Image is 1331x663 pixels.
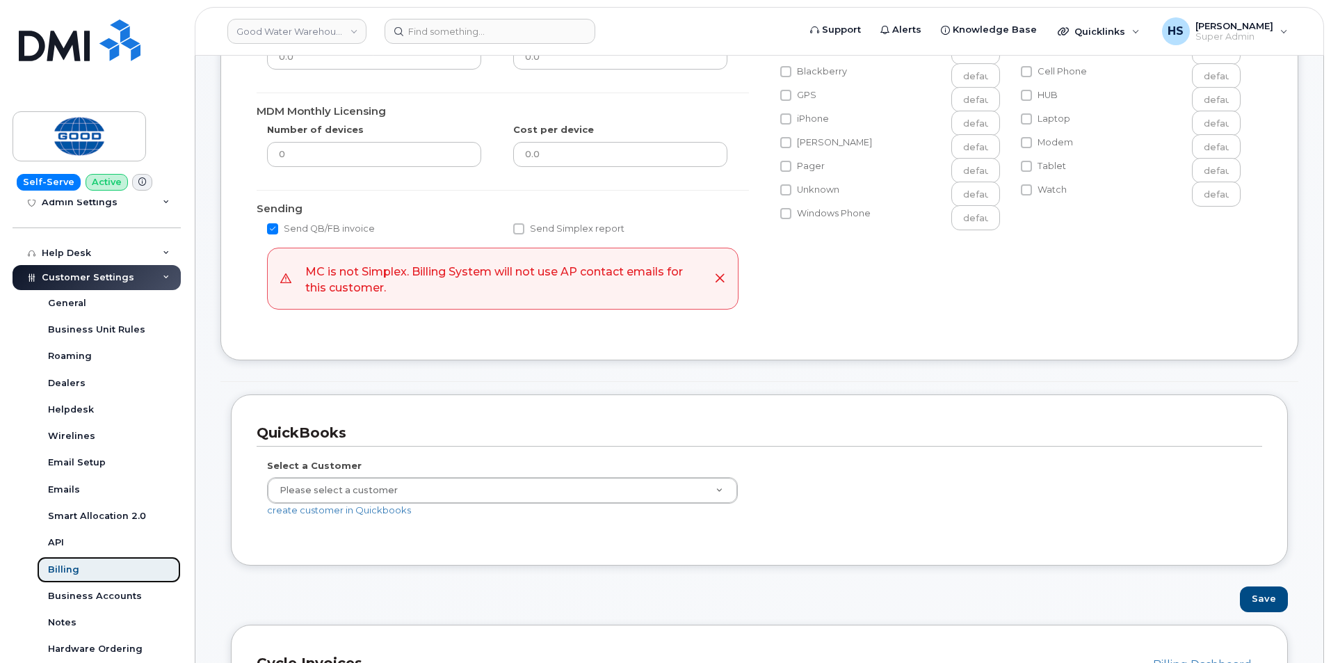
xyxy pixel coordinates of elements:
input: GPS [780,90,791,101]
input: Unknown [951,182,1000,207]
span: Quicklinks [1074,26,1125,37]
div: Heather Space [1152,17,1298,45]
label: Cell Phone [1021,63,1087,80]
label: Number of devices [267,123,364,136]
a: Please select a customer [268,478,737,503]
input: Pager [780,161,791,172]
input: iPhone [951,111,1000,136]
label: Unknown [780,182,839,198]
label: Send QB/FB invoice [267,221,375,237]
input: Modem [1021,137,1032,148]
input: Laptop [1192,111,1241,136]
h3: QuickBooks [257,424,1252,442]
input: Watch [1021,184,1032,195]
span: Super Admin [1195,31,1273,42]
span: Please select a customer [271,484,398,497]
input: [PERSON_NAME] [780,137,791,148]
a: Good Water Warehouse Inc [227,19,366,44]
span: Alerts [892,23,921,37]
input: Watch [1192,182,1241,207]
h4: MDM Monthly Licensing [257,106,749,118]
input: Send Simplex report [513,223,524,234]
input: Blackberry [780,66,791,77]
input: Laptop [1021,113,1032,125]
a: Knowledge Base [931,16,1047,44]
a: Support [800,16,871,44]
span: [PERSON_NAME] [1195,20,1273,31]
span: Support [822,23,861,37]
label: [PERSON_NAME] [780,134,872,151]
input: HUB [1192,87,1241,112]
input: Cell Phone [1192,63,1241,88]
label: Modem [1021,134,1073,151]
label: Tablet [1021,158,1066,175]
label: Laptop [1021,111,1070,127]
input: Windows Phone [780,208,791,219]
label: Windows Phone [780,205,871,222]
a: create customer in Quickbooks [267,504,411,516]
label: Watch [1021,182,1067,198]
input: Send QB/FB invoice [267,223,278,234]
input: Tablet [1021,161,1032,172]
input: Blackberry [951,63,1000,88]
a: Alerts [871,16,931,44]
input: Unknown [780,184,791,195]
div: MC is not Simplex. Billing System will not use AP contact emails for this customer. [305,261,703,296]
input: Windows Phone [951,205,1000,230]
input: Find something... [385,19,595,44]
button: Save [1240,586,1288,612]
label: Blackberry [780,63,847,80]
input: iPhone [780,113,791,125]
input: Tablet [1192,158,1241,183]
h4: Sending [257,203,749,215]
label: iPhone [780,111,829,127]
input: [PERSON_NAME] [951,134,1000,159]
input: Pager [951,158,1000,183]
input: HUB [1021,90,1032,101]
div: Quicklinks [1048,17,1149,45]
label: Pager [780,158,825,175]
label: HUB [1021,87,1058,104]
label: GPS [780,87,816,104]
span: HS [1168,23,1184,40]
label: Select a Customer [267,459,362,472]
label: Cost per device [513,123,594,136]
span: Knowledge Base [953,23,1037,37]
input: Modem [1192,134,1241,159]
input: GPS [951,87,1000,112]
label: Send Simplex report [513,221,624,237]
input: Cell Phone [1021,66,1032,77]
